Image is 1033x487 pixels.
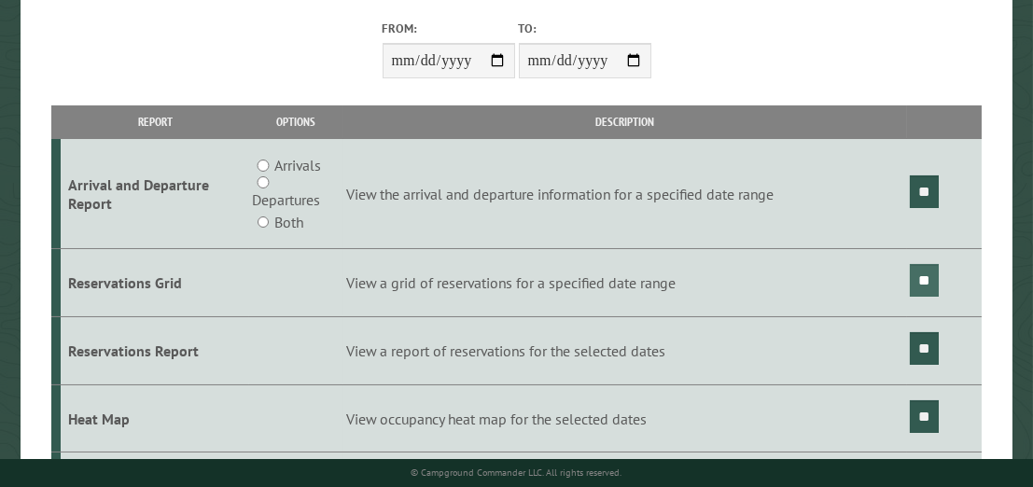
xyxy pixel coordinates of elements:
img: logo_orange.svg [30,30,45,45]
img: tab_keywords_by_traffic_grey.svg [186,108,201,123]
td: Arrival and Departure Report [61,139,249,249]
th: Report [61,105,249,138]
td: View a grid of reservations for a specified date range [343,249,907,317]
td: View the arrival and departure information for a specified date range [343,139,907,249]
img: tab_domain_overview_orange.svg [50,108,65,123]
label: To: [519,20,651,37]
small: © Campground Commander LLC. All rights reserved. [412,466,622,479]
td: View occupancy heat map for the selected dates [343,384,907,452]
label: Departures [252,188,320,211]
td: View a report of reservations for the selected dates [343,316,907,384]
div: Keywords by Traffic [206,110,314,122]
img: website_grey.svg [30,49,45,63]
th: Description [343,105,907,138]
div: v 4.0.25 [52,30,91,45]
div: Domain Overview [71,110,167,122]
td: Heat Map [61,384,249,452]
th: Options [249,105,343,138]
label: From: [383,20,515,37]
div: Domain: [DOMAIN_NAME] [49,49,205,63]
label: Arrivals [274,154,321,176]
td: Reservations Report [61,316,249,384]
label: Both [274,211,303,233]
td: Reservations Grid [61,249,249,317]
